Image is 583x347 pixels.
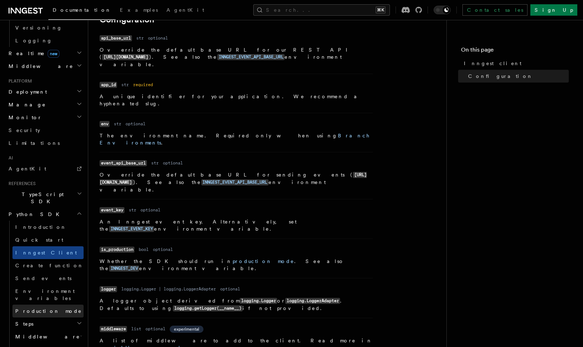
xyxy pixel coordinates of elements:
[6,162,84,175] a: AgentKit
[6,111,84,124] button: Monitor
[174,326,199,332] span: experimental
[465,70,569,83] a: Configuration
[6,78,32,84] span: Platform
[12,272,84,285] a: Send events
[6,50,59,57] span: Realtime
[464,60,521,67] span: Inngest client
[100,93,373,107] p: A unique identifier for your application. We recommend a hyphenated slug.
[48,2,116,20] a: Documentation
[121,286,216,292] dd: logging.Logger | logging.LoggerAdapter
[53,7,111,13] span: Documentation
[220,286,240,292] dd: optional
[100,258,373,272] p: Whether the SDK should run in . See also the environment variable.
[100,160,147,166] code: event_api_base_url
[12,285,84,305] a: Environment variables
[12,320,33,327] span: Steps
[100,247,134,253] code: is_production
[100,121,110,127] code: env
[141,207,160,213] dd: optional
[100,218,373,233] p: An Inngest event key. Alternatively, set the environment variable.
[15,224,67,230] span: Introduction
[201,179,269,185] a: INNGEST_EVENT_API_BASE_URL
[253,4,390,16] button: Search...⌘K
[120,7,158,13] span: Examples
[461,57,569,70] a: Inngest client
[100,46,373,68] p: Override the default base URL for our REST API ( ). See also the environment variable.
[6,101,46,108] span: Manage
[12,21,84,34] a: Versioning
[434,6,451,14] button: Toggle dark mode
[114,121,121,127] dd: str
[285,298,340,304] code: logging.LoggerAdapter
[15,250,77,256] span: Inngest Client
[9,127,40,133] span: Security
[376,6,386,14] kbd: ⌘K
[6,88,47,95] span: Deployment
[139,247,149,252] dd: bool
[12,259,84,272] a: Create function
[15,25,62,31] span: Versioning
[240,298,277,304] code: logging.Logger
[136,35,144,41] dd: str
[6,208,84,221] button: Python SDK
[530,4,577,16] a: Sign Up
[6,137,84,149] a: Limitations
[15,308,82,314] span: Production mode
[145,326,165,332] dd: optional
[133,82,153,88] dd: required
[461,46,569,57] h4: On this page
[468,73,533,80] span: Configuration
[12,330,84,343] button: Middleware
[173,305,243,311] code: logging.getLogger(__name__)
[6,47,84,60] button: Realtimenew
[148,35,168,41] dd: optional
[100,326,127,332] code: middleware
[6,124,84,137] a: Security
[6,188,84,208] button: TypeScript SDK
[12,305,84,317] a: Production mode
[12,333,80,340] span: Middleware
[12,246,84,259] a: Inngest Client
[163,160,183,166] dd: optional
[109,265,139,272] code: INNGEST_DEV
[6,98,84,111] button: Manage
[109,265,139,271] a: INNGEST_DEV
[100,171,373,193] p: Override the default base URL for sending events ( ). See also the environment variable.
[153,247,173,252] dd: optional
[233,258,294,264] a: production mode
[100,297,373,312] p: A logger object derived from or . Defaults to using if not provided.
[100,35,132,41] code: api_base_url
[12,233,84,246] a: Quick start
[151,160,159,166] dd: str
[162,2,208,19] a: AgentKit
[6,155,13,161] span: AI
[15,38,52,43] span: Logging
[129,207,136,213] dd: str
[12,221,84,233] a: Introduction
[217,54,285,60] a: INNGEST_EVENT_API_BASE_URL
[462,4,528,16] a: Contact sales
[109,226,154,232] a: INNGEST_EVENT_KEY
[9,166,46,172] span: AgentKit
[6,85,84,98] button: Deployment
[100,207,124,213] code: event_key
[100,133,370,146] a: Branch Environments
[100,82,117,88] code: app_id
[166,7,204,13] span: AgentKit
[100,286,117,292] code: logger
[6,114,42,121] span: Monitor
[116,2,162,19] a: Examples
[12,317,84,330] button: Steps
[15,263,84,268] span: Create function
[100,132,373,146] p: The environment name. Required only when using .
[15,288,75,301] span: Environment variables
[15,275,71,281] span: Send events
[6,181,36,186] span: References
[6,191,77,205] span: TypeScript SDK
[126,121,145,127] dd: optional
[12,34,84,47] a: Logging
[131,326,141,332] dd: list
